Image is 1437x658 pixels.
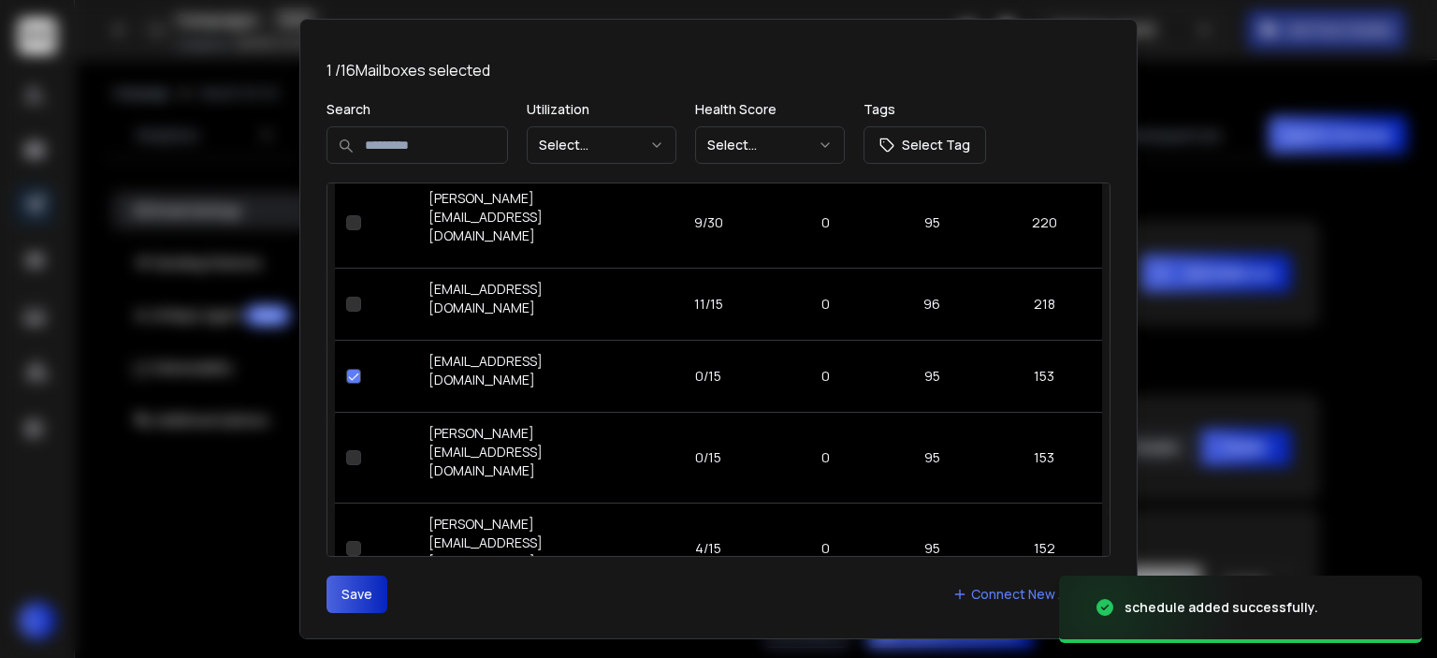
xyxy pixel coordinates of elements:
td: 9/30 [642,177,775,268]
p: Health Score [695,100,845,119]
p: [PERSON_NAME][EMAIL_ADDRESS][DOMAIN_NAME] [428,189,631,245]
td: 220 [987,177,1102,268]
p: Utilization [527,100,676,119]
td: 95 [877,177,986,268]
p: Tags [864,100,986,119]
div: schedule added successfully. [1125,598,1318,617]
button: Select Tag [864,126,986,164]
button: Select... [695,126,845,164]
p: 1 / 16 Mailboxes selected [327,59,1110,81]
p: Search [327,100,508,119]
button: Select... [527,126,676,164]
